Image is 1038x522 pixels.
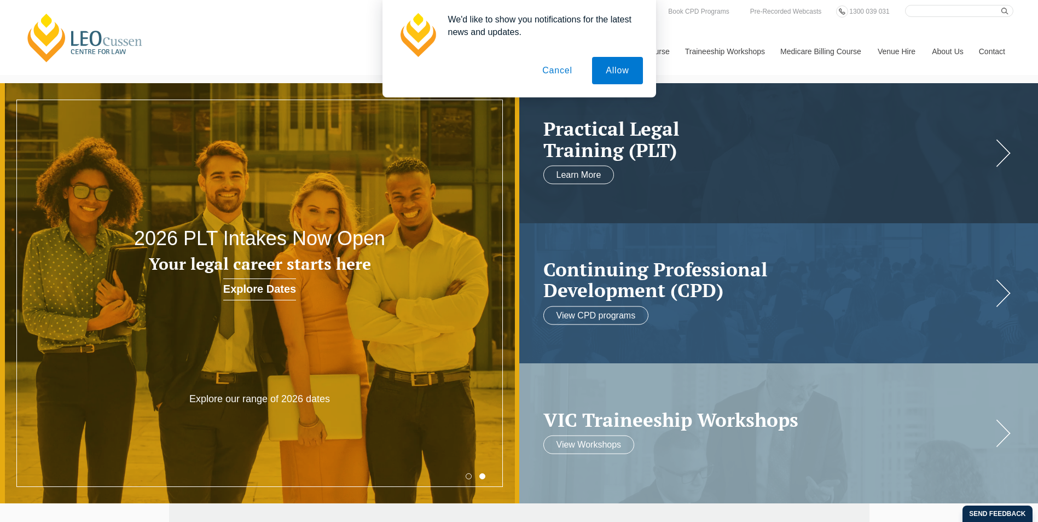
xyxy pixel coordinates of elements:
h2: Continuing Professional Development (CPD) [543,258,993,300]
a: Explore Dates [223,279,296,300]
h2: 2026 PLT Intakes Now Open [104,228,415,250]
h3: Your legal career starts here [104,255,415,273]
a: Continuing ProfessionalDevelopment (CPD) [543,258,993,300]
a: View Workshops [543,436,635,454]
h2: Practical Legal Training (PLT) [543,118,993,160]
button: Cancel [529,57,586,84]
button: Allow [592,57,642,84]
p: Explore our range of 2026 dates [156,393,364,405]
a: VIC Traineeship Workshops [543,409,993,430]
a: Learn More [543,166,614,184]
a: View CPD programs [543,306,649,324]
a: Practical LegalTraining (PLT) [543,118,993,160]
button: 2 [479,473,485,479]
img: notification icon [396,13,439,57]
button: 1 [466,473,472,479]
div: We'd like to show you notifications for the latest news and updates. [439,13,643,38]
